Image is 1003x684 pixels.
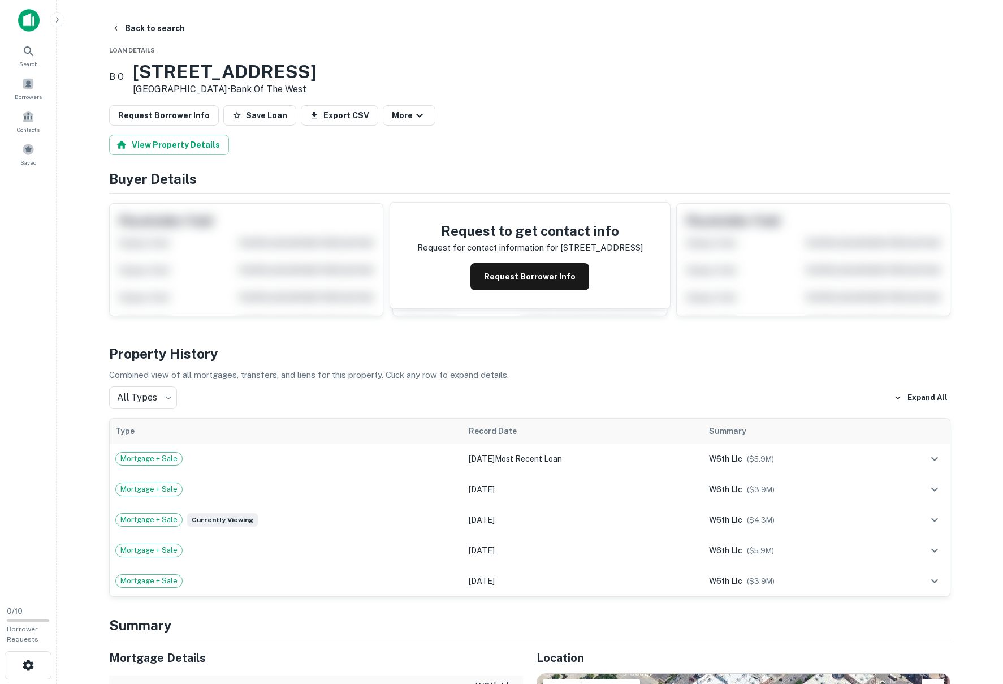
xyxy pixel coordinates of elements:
[116,484,182,495] span: Mortgage + Sale
[3,73,53,104] a: Borrowers
[703,419,880,444] th: Summary
[709,577,742,586] span: w6th llc
[747,547,774,555] span: ($ 5.9M )
[383,105,435,126] button: More
[109,386,177,409] div: All Types
[230,84,306,94] a: Bank Of The West
[709,546,742,555] span: w6th llc
[3,40,53,71] a: Search
[470,263,589,290] button: Request Borrower Info
[747,516,775,524] span: ($ 4.3M )
[709,515,742,524] span: w6th llc
[925,510,944,530] button: expand row
[109,135,229,155] button: View Property Details
[709,485,742,494] span: w6th llc
[116,453,182,464] span: Mortgage + Sale
[116,514,182,526] span: Mortgage + Sale
[17,125,40,134] span: Contacts
[891,389,950,406] button: Expand All
[417,221,643,241] h4: Request to get contact info
[925,571,944,591] button: expand row
[463,474,703,505] td: [DATE]
[20,158,37,167] span: Saved
[109,169,950,189] h4: Buyer Details
[109,615,950,635] h4: Summary
[946,593,1003,648] iframe: Chat Widget
[223,105,296,126] button: Save Loan
[463,566,703,596] td: [DATE]
[107,18,189,38] button: Back to search
[7,607,23,616] span: 0 / 10
[116,545,182,556] span: Mortgage + Sale
[747,577,775,586] span: ($ 3.9M )
[537,649,950,666] h5: Location
[925,449,944,468] button: expand row
[463,419,703,444] th: Record Date
[463,444,703,474] td: [DATE]
[925,541,944,560] button: expand row
[7,625,38,643] span: Borrower Requests
[18,9,40,32] img: capitalize-icon.png
[463,535,703,566] td: [DATE]
[133,83,317,96] p: [GEOGRAPHIC_DATA] •
[110,419,463,444] th: Type
[709,454,742,463] span: w6th llc
[109,649,523,666] h5: Mortgage Details
[109,343,950,364] h4: Property History
[417,241,558,255] p: Request for contact information for
[19,59,38,68] span: Search
[301,105,378,126] button: Export CSV
[109,105,219,126] button: Request Borrower Info
[109,70,124,84] p: B O
[747,485,775,494] span: ($ 3.9M )
[187,513,258,527] span: Currently viewing
[747,455,774,463] span: ($ 5.9M )
[133,61,317,83] h3: [STREET_ADDRESS]
[463,505,703,535] td: [DATE]
[560,241,643,255] p: [STREET_ADDRESS]
[925,480,944,499] button: expand row
[495,454,562,463] span: Most Recent Loan
[3,106,53,136] a: Contacts
[109,61,124,96] a: B O
[3,139,53,169] a: Saved
[116,575,182,587] span: Mortgage + Sale
[109,47,155,54] span: Loan Details
[109,368,950,382] p: Combined view of all mortgages, transfers, and liens for this property. Click any row to expand d...
[15,92,42,101] span: Borrowers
